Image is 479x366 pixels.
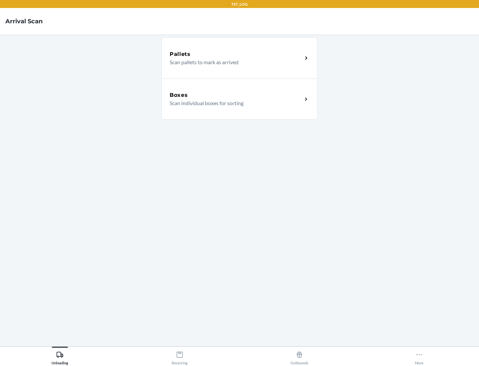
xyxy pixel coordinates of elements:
h5: Pallets [170,50,191,58]
a: BoxesScan individual boxes for sorting [161,79,318,120]
p: Scan pallets to mark as arrived [170,58,297,66]
button: Receiving [120,347,239,365]
button: Outbounds [239,347,359,365]
a: PalletsScan pallets to mark as arrived [161,37,318,79]
button: More [359,347,479,365]
p: Scan individual boxes for sorting [170,99,297,107]
div: Receiving [172,348,188,365]
div: More [415,348,423,365]
div: Outbounds [290,348,308,365]
h5: Boxes [170,91,188,99]
div: Unloading [52,348,68,365]
p: TST_LOG [231,1,248,7]
h4: Arrival Scan [5,17,43,26]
